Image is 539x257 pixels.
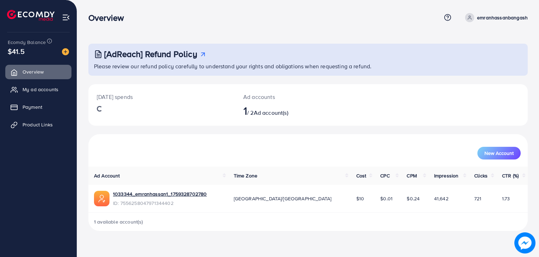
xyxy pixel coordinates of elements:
[477,147,521,159] button: New Account
[62,48,69,55] img: image
[234,195,332,202] span: [GEOGRAPHIC_DATA]/[GEOGRAPHIC_DATA]
[8,39,46,46] span: Ecomdy Balance
[113,200,207,207] span: ID: 7556258047971344402
[502,195,510,202] span: 1.73
[62,13,70,21] img: menu
[94,62,524,70] p: Please review our refund policy carefully to understand your rights and obligations when requesti...
[23,86,58,93] span: My ad accounts
[113,190,207,198] a: 1033344_emranhassan1_1759328702780
[484,151,514,156] span: New Account
[243,104,336,117] h2: / 2
[7,10,55,21] img: logo
[356,195,364,202] span: $10
[477,13,528,22] p: emranhassanbangash
[254,109,288,117] span: Ad account(s)
[434,195,449,202] span: 41,642
[94,172,120,179] span: Ad Account
[407,195,420,202] span: $0.24
[8,46,25,56] span: $41.5
[243,102,247,119] span: 1
[380,195,393,202] span: $0.01
[23,121,53,128] span: Product Links
[380,172,389,179] span: CPC
[243,93,336,101] p: Ad accounts
[474,172,488,179] span: Clicks
[515,233,535,253] img: image
[104,49,197,59] h3: [AdReach] Refund Policy
[5,65,71,79] a: Overview
[5,118,71,132] a: Product Links
[88,13,130,23] h3: Overview
[94,218,143,225] span: 1 available account(s)
[356,172,366,179] span: Cost
[407,172,416,179] span: CPM
[434,172,459,179] span: Impression
[5,100,71,114] a: Payment
[474,195,481,202] span: 721
[234,172,257,179] span: Time Zone
[97,93,226,101] p: [DATE] spends
[94,191,109,206] img: ic-ads-acc.e4c84228.svg
[23,104,42,111] span: Payment
[502,172,519,179] span: CTR (%)
[5,82,71,96] a: My ad accounts
[462,13,528,22] a: emranhassanbangash
[23,68,44,75] span: Overview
